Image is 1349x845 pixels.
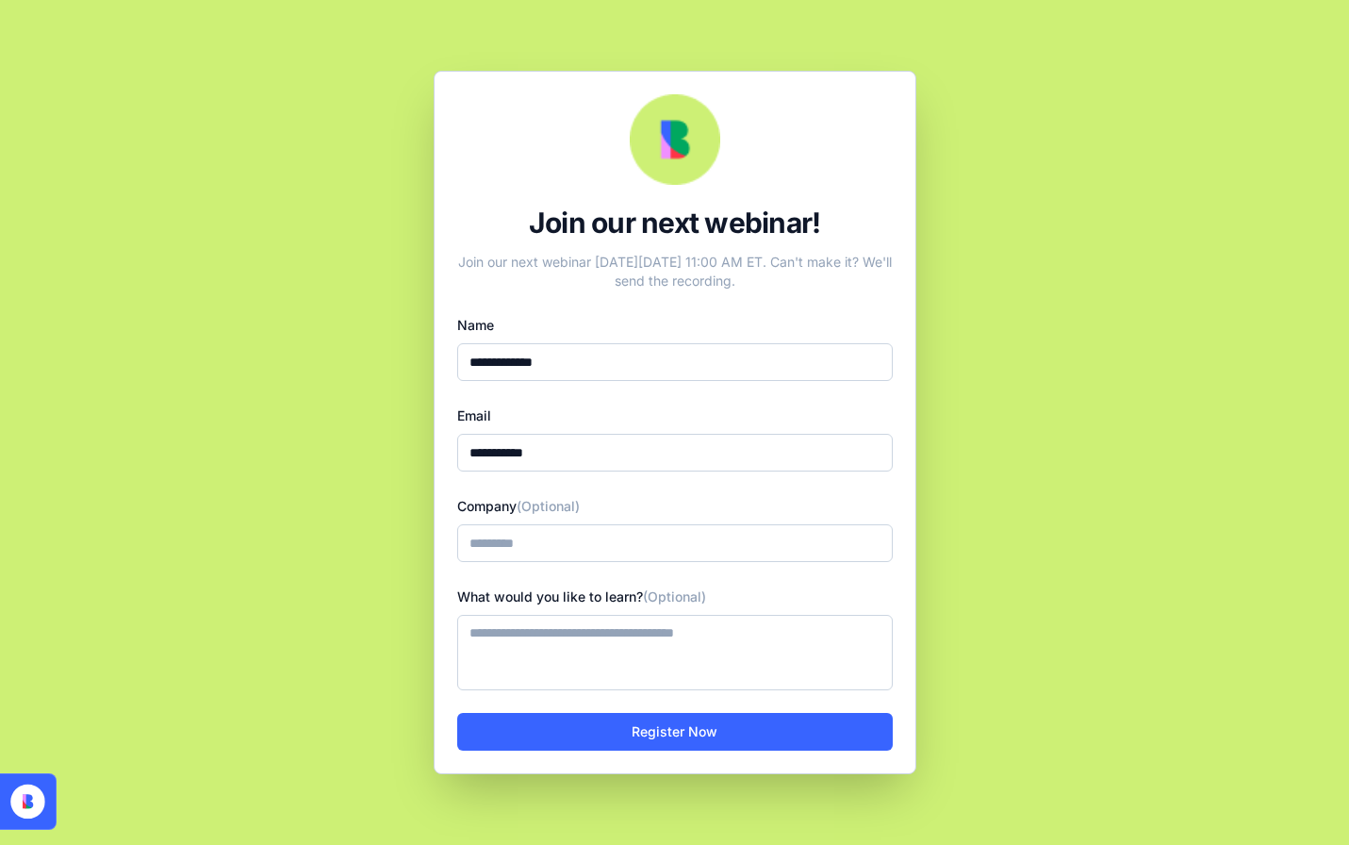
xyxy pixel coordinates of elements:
[457,498,580,514] label: Company
[457,713,893,751] button: Register Now
[457,317,494,333] label: Name
[630,94,720,185] img: Webinar Logo
[457,588,706,605] label: What would you like to learn?
[517,498,580,514] span: (Optional)
[643,588,706,605] span: (Optional)
[457,206,893,240] div: Join our next webinar!
[457,407,491,423] label: Email
[457,245,893,290] div: Join our next webinar [DATE][DATE] 11:00 AM ET. Can't make it? We'll send the recording.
